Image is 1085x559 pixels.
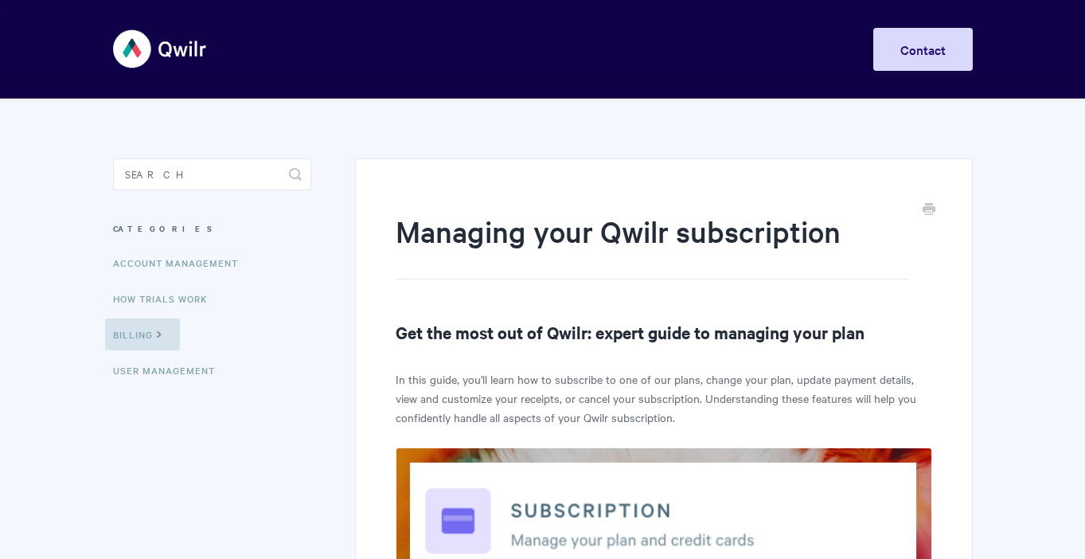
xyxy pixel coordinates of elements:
a: Contact [873,28,973,71]
h3: Categories [113,214,311,243]
a: Print this Article [923,201,935,219]
a: Billing [105,319,180,350]
h1: Managing your Qwilr subscription [396,211,907,279]
input: Search [113,158,311,190]
img: Qwilr Help Center [113,19,208,79]
a: Account Management [113,247,250,279]
p: In this guide, you'll learn how to subscribe to one of our plans, change your plan, update paymen... [396,369,931,427]
a: How Trials Work [113,283,220,315]
strong: Get the most out of Qwilr: expert guide to managing your plan [396,321,864,343]
a: User Management [113,354,227,386]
